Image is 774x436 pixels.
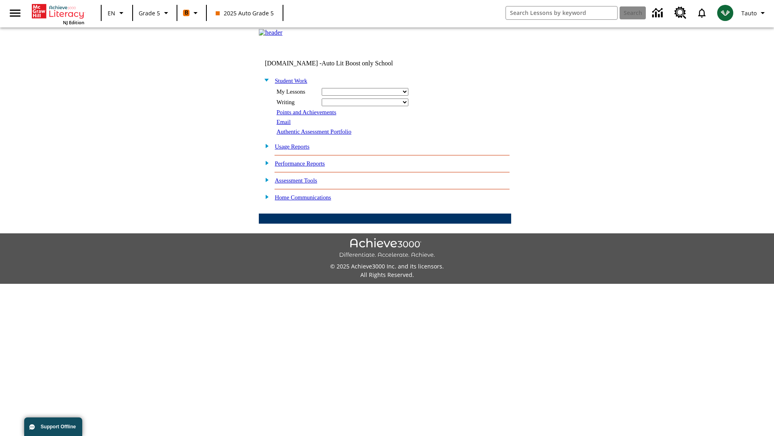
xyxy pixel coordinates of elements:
a: Usage Reports [275,143,310,150]
span: Grade 5 [139,9,160,17]
input: search field [506,6,617,19]
span: B [185,8,188,18]
img: plus.gif [261,142,269,149]
img: Achieve3000 Differentiate Accelerate Achieve [339,238,435,259]
div: Home [32,2,84,25]
a: Points and Achievements [277,109,336,115]
img: plus.gif [261,176,269,183]
img: header [259,29,283,36]
img: plus.gif [261,193,269,200]
a: Home Communications [275,194,331,201]
span: 2025 Auto Grade 5 [216,9,274,17]
img: avatar image [717,5,733,21]
a: Authentic Assessment Portfolio [277,128,352,135]
a: Performance Reports [275,160,325,167]
a: Notifications [691,2,712,23]
a: Resource Center, Will open in new tab [670,2,691,24]
button: Language: EN, Select a language [104,6,130,20]
a: Email [277,119,291,125]
span: Support Offline [41,424,76,430]
img: plus.gif [261,159,269,166]
button: Boost Class color is orange. Change class color [180,6,204,20]
button: Support Offline [24,417,82,436]
a: Student Work [275,78,307,84]
span: Tauto [741,9,757,17]
div: My Lessons [277,88,317,95]
button: Select a new avatar [712,2,738,23]
button: Open side menu [3,1,27,25]
a: Data Center [647,2,670,24]
div: Writing [277,99,317,106]
td: [DOMAIN_NAME] - [265,60,413,67]
button: Profile/Settings [738,6,771,20]
a: Assessment Tools [275,177,317,184]
span: NJ Edition [63,19,84,25]
button: Grade: Grade 5, Select a grade [135,6,174,20]
img: minus.gif [261,76,269,84]
span: EN [108,9,115,17]
nobr: Auto Lit Boost only School [322,60,393,67]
